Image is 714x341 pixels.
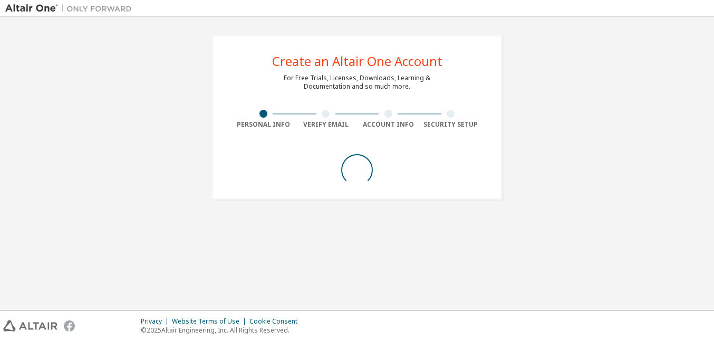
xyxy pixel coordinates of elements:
[5,3,137,14] img: Altair One
[141,326,304,335] p: © 2025 Altair Engineering, Inc. All Rights Reserved.
[249,317,304,326] div: Cookie Consent
[232,120,295,129] div: Personal Info
[295,120,358,129] div: Verify Email
[420,120,483,129] div: Security Setup
[141,317,172,326] div: Privacy
[284,74,430,91] div: For Free Trials, Licenses, Downloads, Learning & Documentation and so much more.
[357,120,420,129] div: Account Info
[172,317,249,326] div: Website Terms of Use
[64,320,75,331] img: facebook.svg
[272,55,442,68] div: Create an Altair One Account
[3,320,57,331] img: altair_logo.svg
